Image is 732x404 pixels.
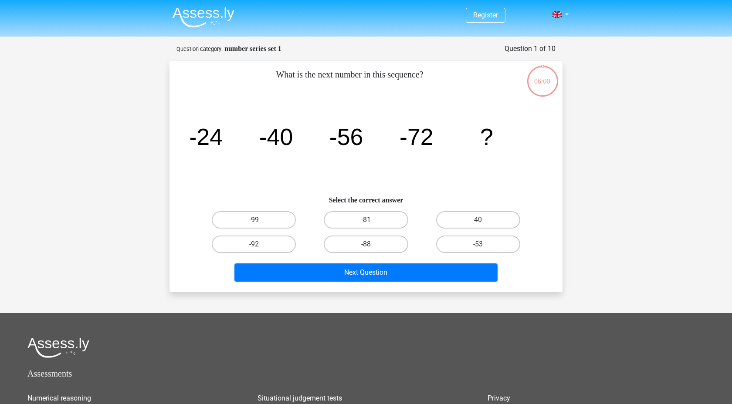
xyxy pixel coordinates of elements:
a: Situational judgement tests [258,394,342,402]
strong: number series set 1 [224,45,281,52]
a: Numerical reasoning [27,394,91,402]
label: -99 [212,211,296,229]
label: 40 [436,211,520,229]
tspan: -56 [329,124,363,150]
a: Register [473,11,498,19]
tspan: -24 [189,124,223,150]
small: Question category: [176,46,223,52]
div: Question 1 of 10 [505,44,556,54]
div: 06:00 [526,65,559,87]
tspan: -40 [259,124,293,150]
button: Next Question [234,263,498,282]
tspan: ? [480,124,493,150]
label: -92 [212,236,296,253]
h5: Assessments [27,368,705,379]
tspan: -72 [400,124,434,150]
img: Assessly logo [27,337,89,358]
a: Privacy [488,394,510,402]
p: What is the next number in this sequence? [183,68,516,94]
h6: Select the correct answer [183,189,549,204]
label: -81 [324,211,408,229]
img: Assessly [173,7,234,27]
label: -88 [324,236,408,253]
label: -53 [436,236,520,253]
